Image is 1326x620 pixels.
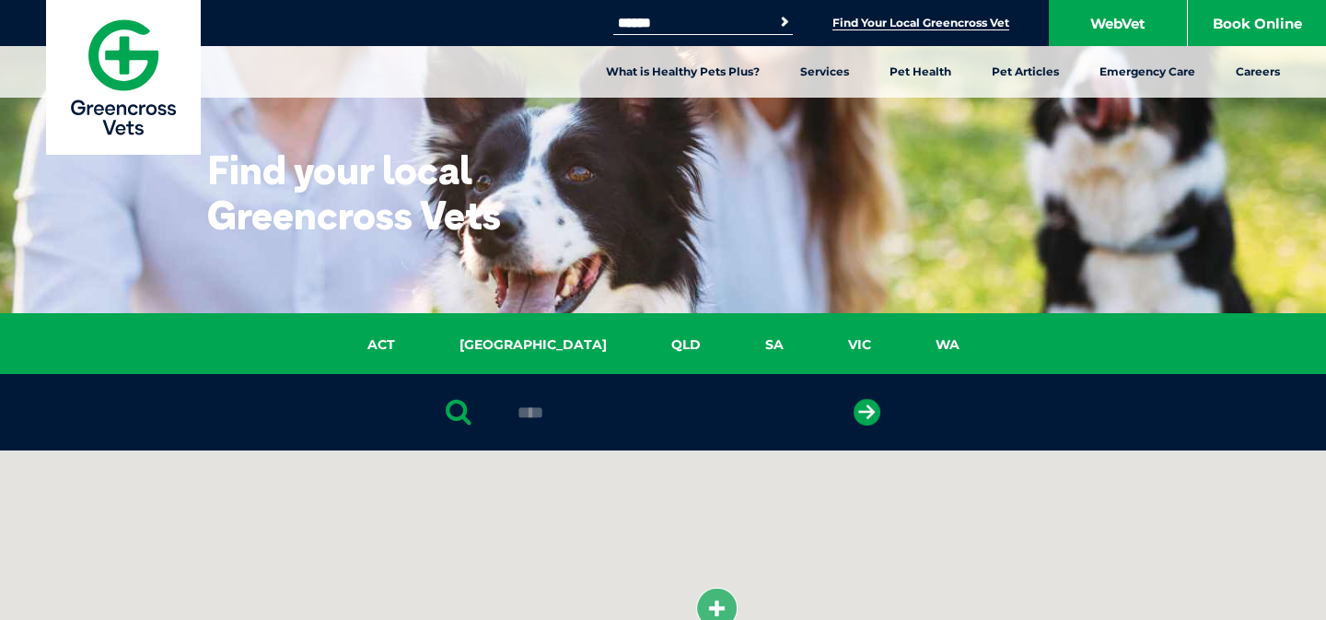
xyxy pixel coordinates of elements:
[816,334,903,356] a: VIC
[586,46,780,98] a: What is Healthy Pets Plus?
[1215,46,1300,98] a: Careers
[639,334,733,356] a: QLD
[427,334,639,356] a: [GEOGRAPHIC_DATA]
[780,46,869,98] a: Services
[971,46,1079,98] a: Pet Articles
[775,13,794,31] button: Search
[207,147,571,238] h1: Find your local Greencross Vets
[733,334,816,356] a: SA
[335,334,427,356] a: ACT
[1079,46,1215,98] a: Emergency Care
[869,46,971,98] a: Pet Health
[903,334,992,356] a: WA
[832,16,1009,30] a: Find Your Local Greencross Vet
